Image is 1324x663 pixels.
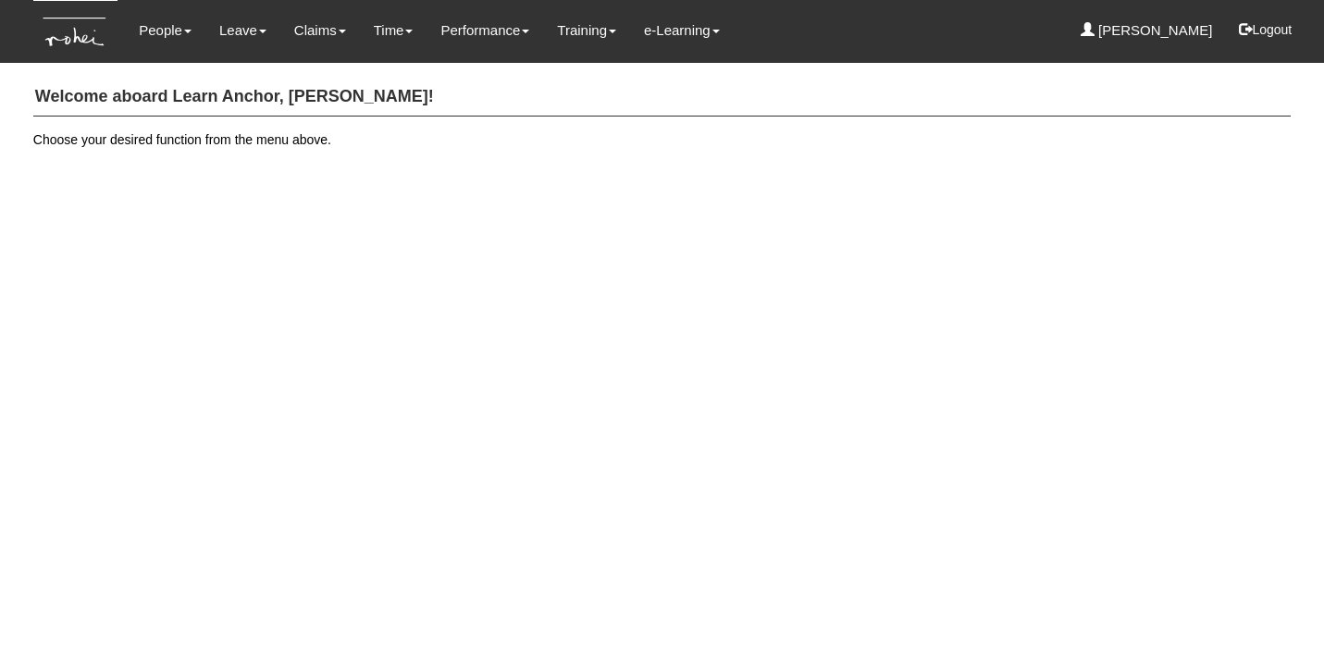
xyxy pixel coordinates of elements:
[1226,7,1305,52] button: Logout
[33,130,1291,149] p: Choose your desired function from the menu above.
[644,9,720,52] a: e-Learning
[1246,589,1305,645] iframe: chat widget
[33,1,118,63] img: KTs7HI1dOZG7tu7pUkOpGGQAiEQAiEQAj0IhBB1wtXDg6BEAiBEAiBEAiB4RGIoBtemSRFIRACIRACIRACIdCLQARdL1w5OAR...
[1081,9,1213,52] a: [PERSON_NAME]
[139,9,192,52] a: People
[219,9,266,52] a: Leave
[374,9,414,52] a: Time
[440,9,529,52] a: Performance
[294,9,346,52] a: Claims
[557,9,616,52] a: Training
[33,79,1291,117] h4: Welcome aboard Learn Anchor, [PERSON_NAME]!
